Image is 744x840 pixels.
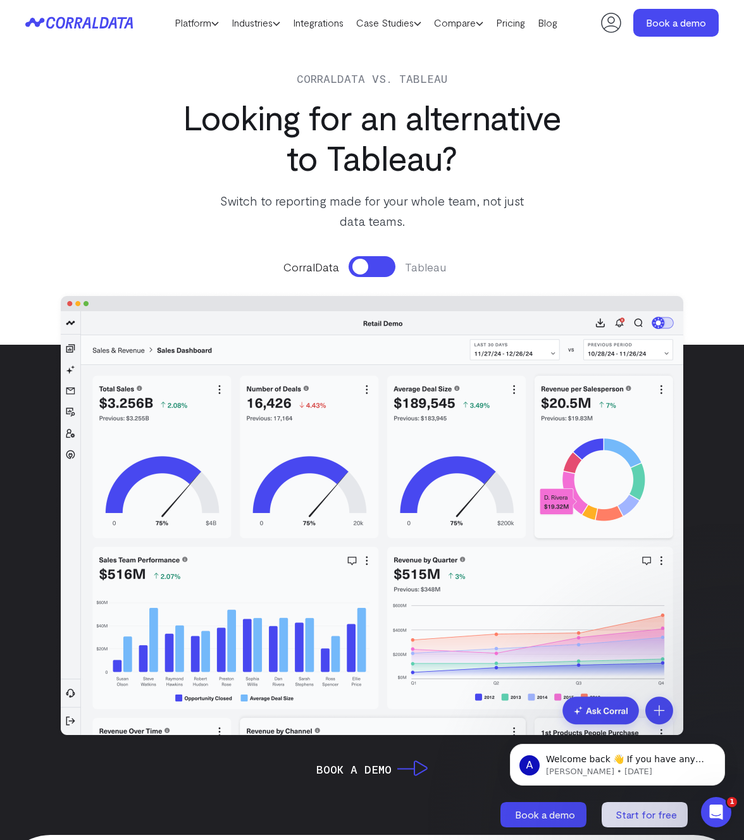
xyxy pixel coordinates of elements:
a: Compare [428,13,490,32]
span: CorralData [263,259,339,275]
a: Start for free [602,802,690,827]
a: Book a Demo [316,760,428,778]
span: Tableau [405,259,481,275]
a: Pricing [490,13,531,32]
p: Switch to reporting made for your whole team, not just data teams. [211,190,533,231]
a: Industries [225,13,287,32]
h1: Looking for an alternative to Tableau? [167,97,577,178]
a: Book a demo [633,9,719,37]
iframe: Intercom notifications message [491,717,744,806]
span: Start for free [616,808,677,820]
a: Blog [531,13,564,32]
a: Platform [168,13,225,32]
a: Case Studies [350,13,428,32]
p: Corraldata vs. Tableau [167,70,577,87]
a: Integrations [287,13,350,32]
span: Book a demo [515,808,575,820]
a: Book a demo [500,802,589,827]
span: 1 [727,797,737,807]
iframe: Intercom live chat [701,797,731,827]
